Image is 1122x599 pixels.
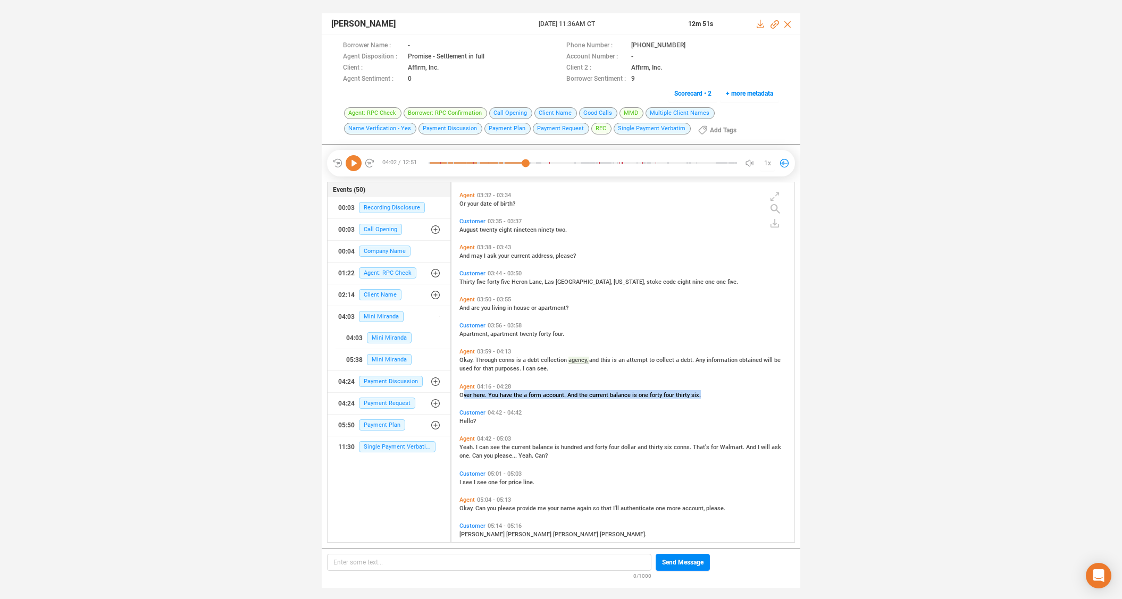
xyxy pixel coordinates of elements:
[639,392,650,399] span: one
[523,357,527,364] span: a
[764,357,774,364] span: will
[459,470,485,477] span: Customer
[716,279,727,285] span: one
[459,452,472,459] span: one.
[537,365,548,372] span: see.
[545,279,556,285] span: Las
[338,286,355,303] div: 02:14
[459,479,463,486] span: I
[463,479,474,486] span: see
[473,392,488,399] span: here.
[498,252,511,259] span: your
[338,395,355,412] div: 04:24
[601,505,613,512] span: that
[490,331,520,338] span: apartment
[538,305,568,311] span: apartment?
[328,393,450,414] button: 04:24Payment Request
[480,200,493,207] span: date
[726,85,773,102] span: + more metadata
[501,279,512,285] span: five
[346,351,363,368] div: 05:38
[555,444,561,451] span: is
[507,305,514,311] span: in
[533,123,589,134] span: Payment Request
[764,155,771,172] span: 1x
[343,40,403,52] span: Borrower Name :
[475,383,513,390] span: 04:16 - 04:28
[1086,563,1111,588] div: Open Intercom Messenger
[359,376,423,387] span: Payment Discussion
[514,226,538,233] span: nineteen
[477,479,488,486] span: see
[459,305,471,311] span: And
[534,107,577,119] span: Client Name
[475,348,513,355] span: 03:59 - 04:13
[459,244,475,251] span: Agent
[727,279,738,285] span: five.
[692,122,743,139] button: Add Tags
[346,330,363,347] div: 04:03
[338,221,355,238] div: 00:03
[631,52,633,63] span: -
[674,85,711,102] span: Scorecard • 2
[408,74,412,85] span: 0
[408,40,410,52] span: -
[336,349,450,370] button: 05:38Mini Miranda
[485,270,524,277] span: 03:44 - 03:50
[499,357,516,364] span: conns
[705,279,716,285] span: one
[344,107,401,119] span: Agent: RPC Check
[631,74,635,85] span: 9
[668,85,717,102] button: Scorecard • 2
[676,357,681,364] span: a
[543,392,567,399] span: account.
[459,383,475,390] span: Agent
[490,444,501,451] span: see
[498,505,517,512] span: please
[656,554,710,571] button: Send Message
[338,265,355,282] div: 01:22
[667,505,682,512] span: more
[579,392,589,399] span: the
[538,226,556,233] span: ninety
[475,244,513,251] span: 03:38 - 03:43
[774,357,781,364] span: be
[614,123,691,134] span: Single Payment Verbatim
[619,107,643,119] span: MMD
[485,218,524,225] span: 03:35 - 03:37
[529,279,545,285] span: Lane,
[328,284,450,306] button: 02:14Client Name
[492,305,507,311] span: living
[517,505,538,512] span: provide
[527,357,541,364] span: debt
[600,357,612,364] span: this
[485,409,524,416] span: 04:42 - 04:42
[488,479,499,486] span: one
[480,226,499,233] span: twenty
[475,435,513,442] span: 04:42 - 05:03
[343,74,403,85] span: Agent Sentiment :
[475,505,487,512] span: Can
[459,252,471,259] span: And
[328,219,450,240] button: 00:03Call Opening
[526,365,537,372] span: can
[610,392,632,399] span: balance
[631,40,685,52] span: [PHONE_NUMBER]
[632,392,639,399] span: is
[476,279,487,285] span: five
[761,444,772,451] span: will
[589,392,610,399] span: current
[613,505,621,512] span: I'll
[487,279,501,285] span: forty
[459,218,485,225] span: Customer
[568,357,589,364] span: agency,
[591,123,612,134] span: REC
[359,398,415,409] span: Payment Request
[579,107,617,119] span: Good Calls
[561,444,584,451] span: hundred
[682,505,706,512] span: account,
[535,452,548,459] span: Can?
[418,123,482,134] span: Payment Discussion
[739,357,764,364] span: obtained
[338,373,355,390] div: 04:24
